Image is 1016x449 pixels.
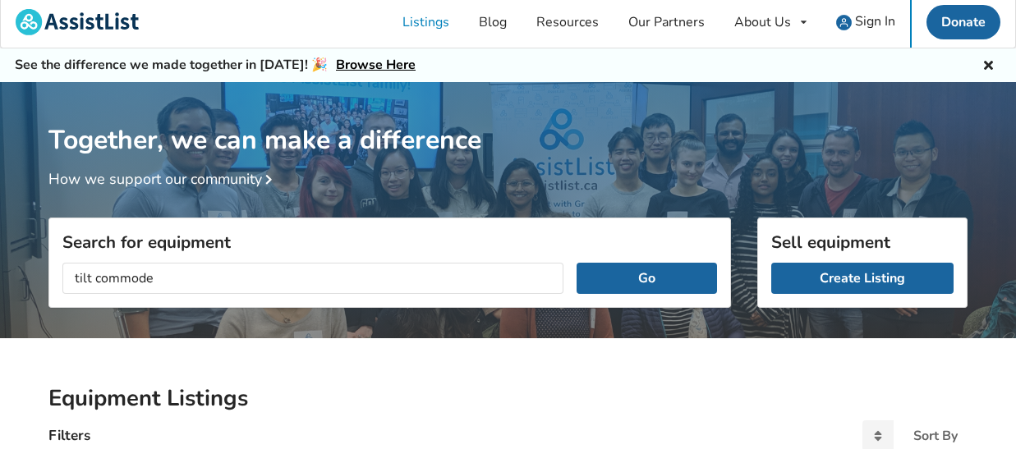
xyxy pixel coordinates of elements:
img: assistlist-logo [16,9,139,35]
button: Go [577,263,717,294]
h3: Search for equipment [62,231,717,253]
a: How we support our community [48,169,278,189]
h3: Sell equipment [771,231,954,253]
a: Browse Here [336,56,416,74]
h5: See the difference we made together in [DATE]! 🎉 [15,57,416,74]
input: I am looking for... [62,263,563,294]
a: Create Listing [771,263,954,294]
h1: Together, we can make a difference [48,82,968,157]
img: user icon [836,15,852,30]
span: Sign In [855,12,895,30]
h2: Equipment Listings [48,384,968,413]
h4: Filters [48,426,90,445]
a: Donate [926,5,1000,39]
div: Sort By [913,429,958,442]
div: About Us [734,16,791,29]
